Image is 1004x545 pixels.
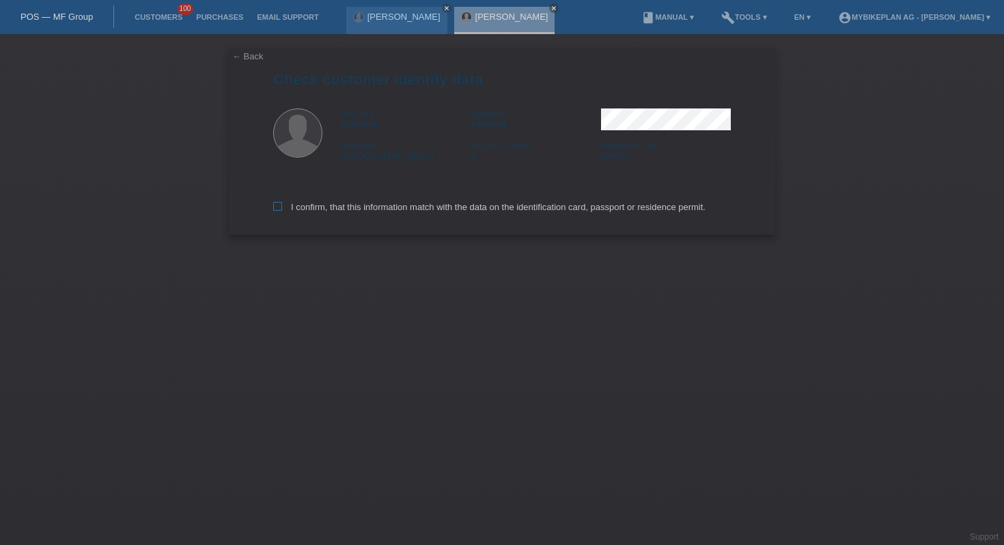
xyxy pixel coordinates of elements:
[471,141,601,161] div: C
[443,5,450,12] i: close
[341,141,471,161] div: [GEOGRAPHIC_DATA]
[641,11,655,25] i: book
[341,142,376,150] span: Nationality
[128,13,189,21] a: Customers
[471,110,504,118] span: Lastname
[601,141,731,161] div: [DATE]
[341,110,375,118] span: Firstname
[250,13,325,21] a: Email Support
[341,108,471,129] div: Marwane
[442,3,451,13] a: close
[787,13,818,21] a: EN ▾
[550,5,557,12] i: close
[475,12,548,22] a: [PERSON_NAME]
[721,11,735,25] i: build
[549,3,559,13] a: close
[970,532,999,542] a: Support
[273,71,731,88] h1: Check customer identity data
[471,142,530,150] span: Residence permit
[635,13,701,21] a: bookManual ▾
[20,12,93,22] a: POS — MF Group
[471,108,601,129] div: Beldjoudi
[178,3,194,15] span: 100
[273,202,706,212] label: I confirm, that this information match with the data on the identification card, passport or resi...
[714,13,774,21] a: buildTools ▾
[189,13,250,21] a: Purchases
[831,13,997,21] a: account_circleMybikeplan AG - [PERSON_NAME] ▾
[838,11,852,25] i: account_circle
[367,12,441,22] a: [PERSON_NAME]
[232,51,264,61] a: ← Back
[601,142,657,150] span: Immigration date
